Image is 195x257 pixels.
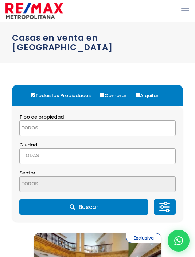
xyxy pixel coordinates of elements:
textarea: Search [20,121,82,136]
a: mobile menu [179,5,191,17]
span: TODAS [19,148,176,164]
input: Alquilar [136,93,140,97]
span: Exclusiva [126,233,161,243]
input: Comprar [100,93,104,97]
label: Alquilar [134,88,166,103]
h1: Casas en venta en [GEOGRAPHIC_DATA] [12,33,183,52]
a: RE/MAX Metropolitana [5,2,63,20]
span: TODAS [23,152,39,159]
input: Todas las Propiedades [31,93,35,97]
button: Buscar [19,199,148,215]
img: remax-metropolitana-logo [5,2,63,20]
label: Todas las Propiedades [29,88,98,103]
span: TODAS [20,150,175,161]
span: Sector [19,169,35,176]
label: Comprar [98,88,134,103]
span: Ciudad [19,141,37,148]
span: Tipo de propiedad [19,113,64,120]
textarea: Search [20,177,82,192]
